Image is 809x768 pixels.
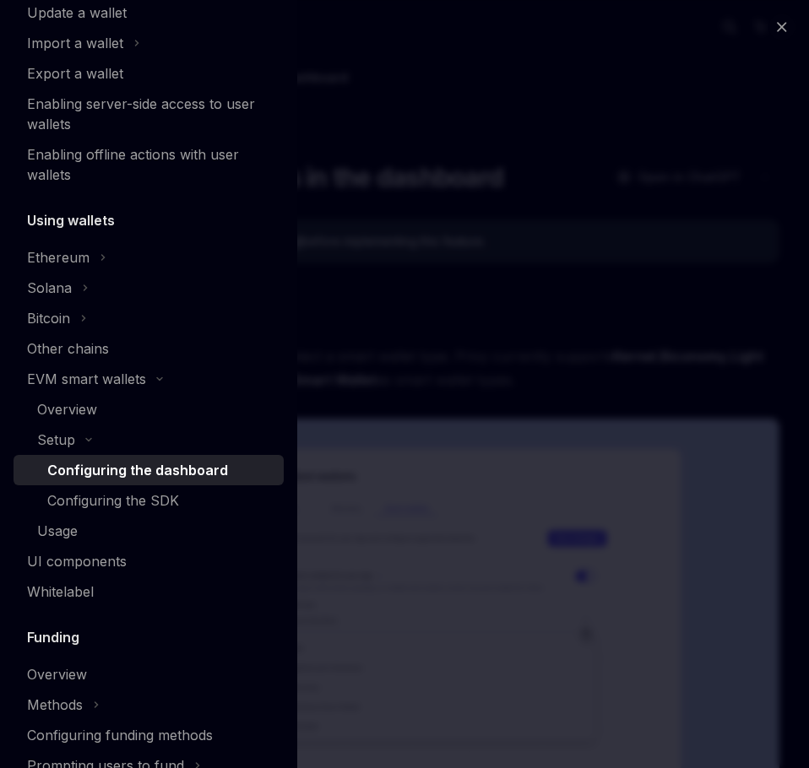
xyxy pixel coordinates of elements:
[47,490,179,511] div: Configuring the SDK
[27,210,115,230] h5: Using wallets
[14,546,284,576] a: UI components
[37,399,97,419] div: Overview
[14,89,284,139] a: Enabling server-side access to user wallets
[27,695,83,715] div: Methods
[27,551,127,571] div: UI components
[27,627,79,647] h5: Funding
[37,430,75,450] div: Setup
[14,139,284,190] a: Enabling offline actions with user wallets
[14,576,284,607] a: Whitelabel
[27,33,123,53] div: Import a wallet
[27,94,274,134] div: Enabling server-side access to user wallets
[27,308,70,328] div: Bitcoin
[27,3,127,23] div: Update a wallet
[27,63,123,84] div: Export a wallet
[27,725,213,745] div: Configuring funding methods
[14,659,284,690] a: Overview
[14,516,284,546] a: Usage
[37,521,78,541] div: Usage
[47,460,228,480] div: Configuring the dashboard
[14,455,284,485] a: Configuring the dashboard
[27,664,87,684] div: Overview
[14,58,284,89] a: Export a wallet
[27,144,274,185] div: Enabling offline actions with user wallets
[27,369,146,389] div: EVM smart wallets
[27,278,72,298] div: Solana
[27,581,94,602] div: Whitelabel
[14,394,284,425] a: Overview
[14,485,284,516] a: Configuring the SDK
[14,333,284,364] a: Other chains
[27,338,109,359] div: Other chains
[14,720,284,750] a: Configuring funding methods
[27,247,90,268] div: Ethereum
